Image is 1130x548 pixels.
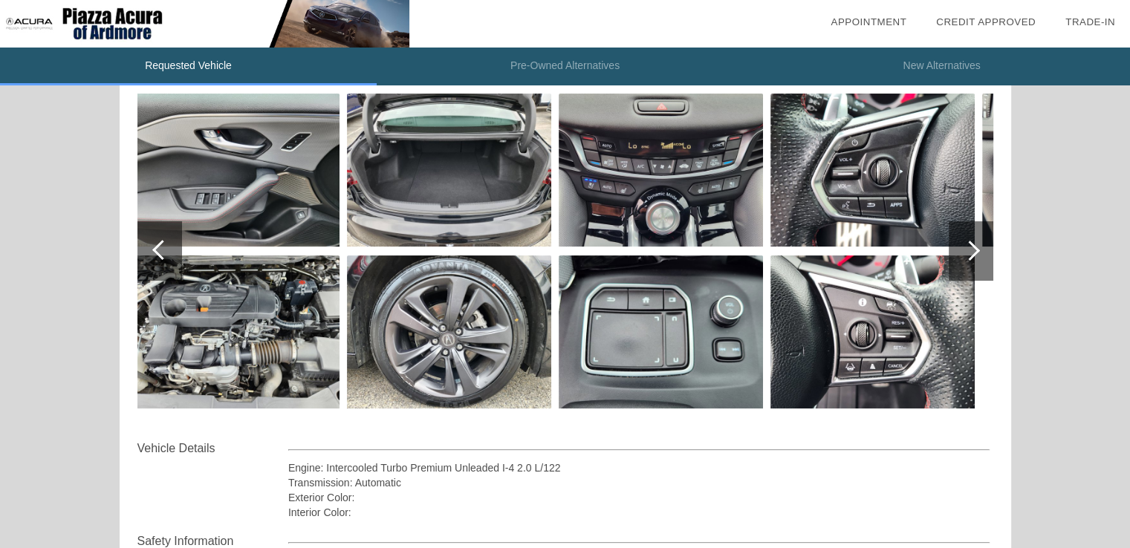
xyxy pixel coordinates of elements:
img: image.aspx [347,94,551,247]
img: image.aspx [135,94,340,247]
img: image.aspx [135,255,340,408]
img: image.aspx [770,94,975,247]
img: image.aspx [770,255,975,408]
img: image.aspx [559,255,763,408]
a: Trade-In [1065,16,1115,27]
a: Credit Approved [936,16,1036,27]
li: Pre-Owned Alternatives [377,48,753,85]
li: New Alternatives [753,48,1130,85]
div: Transmission: Automatic [288,475,990,490]
a: Appointment [831,16,906,27]
div: Vehicle Details [137,440,288,457]
img: image.aspx [347,255,551,408]
img: image.aspx [559,94,763,247]
div: Engine: Intercooled Turbo Premium Unleaded I-4 2.0 L/122 [288,460,990,475]
div: Exterior Color: [288,490,990,505]
div: Interior Color: [288,505,990,520]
